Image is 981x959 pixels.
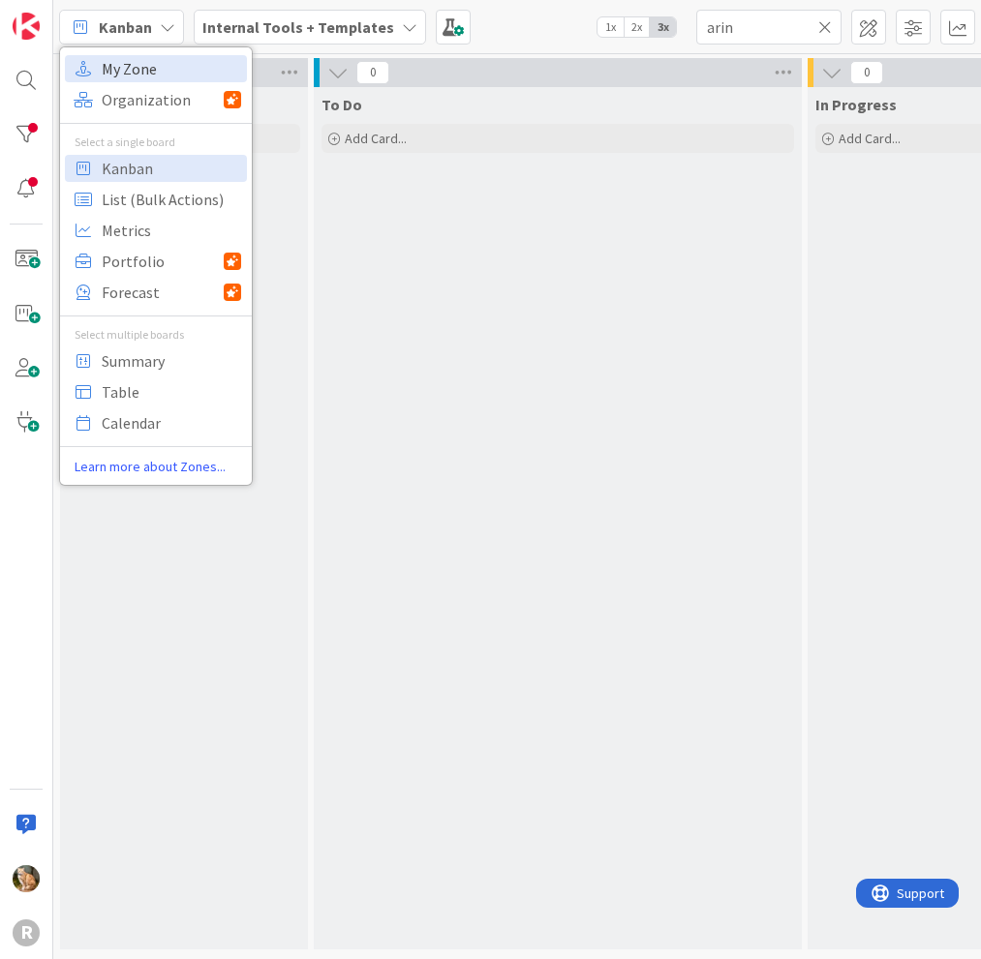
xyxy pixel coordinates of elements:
[60,457,252,477] a: Learn more about Zones...
[345,130,407,147] span: Add Card...
[102,154,241,183] span: Kanban
[102,377,241,406] span: Table
[65,155,247,182] a: Kanban
[102,216,241,245] span: Metrics
[102,247,224,276] span: Portfolio
[850,61,883,84] span: 0
[65,409,247,436] a: Calendar
[598,17,624,37] span: 1x
[815,95,897,114] span: In Progress
[65,378,247,405] a: Table
[102,278,224,307] span: Forecast
[65,86,247,113] a: Organization
[102,185,241,214] span: List (Bulk Actions)
[356,61,389,84] span: 0
[102,346,241,375] span: Summary
[202,17,394,37] b: Internal Tools + Templates
[102,54,241,83] span: My Zone
[624,17,650,37] span: 2x
[60,134,252,151] div: Select a single board
[99,15,152,39] span: Kanban
[65,279,247,306] a: Forecast
[65,347,247,375] a: Summary
[65,217,247,244] a: Metrics
[102,408,241,437] span: Calendar
[13,865,40,892] img: SB
[839,130,901,147] span: Add Card...
[41,3,88,26] span: Support
[696,10,842,45] input: Quick Filter...
[65,186,247,213] a: List (Bulk Actions)
[102,85,224,114] span: Organization
[322,95,362,114] span: To Do
[65,248,247,275] a: Portfolio
[13,13,40,40] img: Visit kanbanzone.com
[60,326,252,344] div: Select multiple boards
[650,17,676,37] span: 3x
[13,919,40,946] div: R
[65,55,247,82] a: My Zone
